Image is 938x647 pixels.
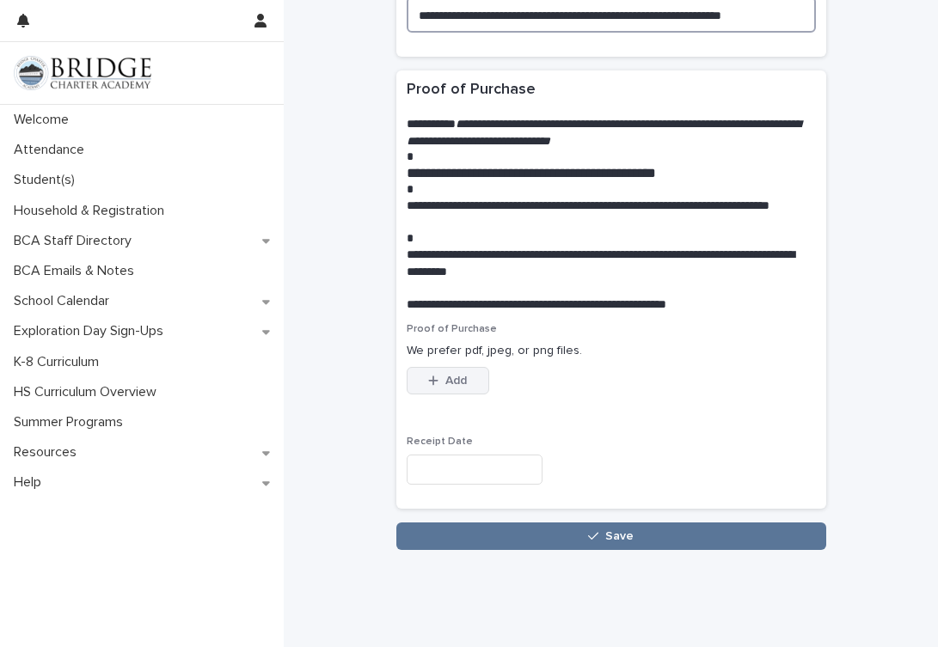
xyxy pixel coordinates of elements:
[396,522,826,550] button: Save
[7,172,89,188] p: Student(s)
[7,233,145,249] p: BCA Staff Directory
[7,203,178,219] p: Household & Registration
[7,414,137,430] p: Summer Programs
[7,323,177,339] p: Exploration Day Sign-Ups
[445,375,467,387] span: Add
[14,56,151,90] img: V1C1m3IdTEidaUdm9Hs0
[407,81,536,100] h2: Proof of Purchase
[407,342,816,360] p: We prefer pdf, jpeg, or png files.
[7,474,55,491] p: Help
[7,263,148,279] p: BCA Emails & Notes
[407,324,497,334] span: Proof of Purchase
[7,293,123,309] p: School Calendar
[7,142,98,158] p: Attendance
[7,444,90,461] p: Resources
[7,354,113,370] p: K-8 Curriculum
[7,384,170,400] p: HS Curriculum Overview
[7,112,83,128] p: Welcome
[605,530,634,542] span: Save
[407,436,473,447] span: Receipt Date
[407,367,489,394] button: Add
